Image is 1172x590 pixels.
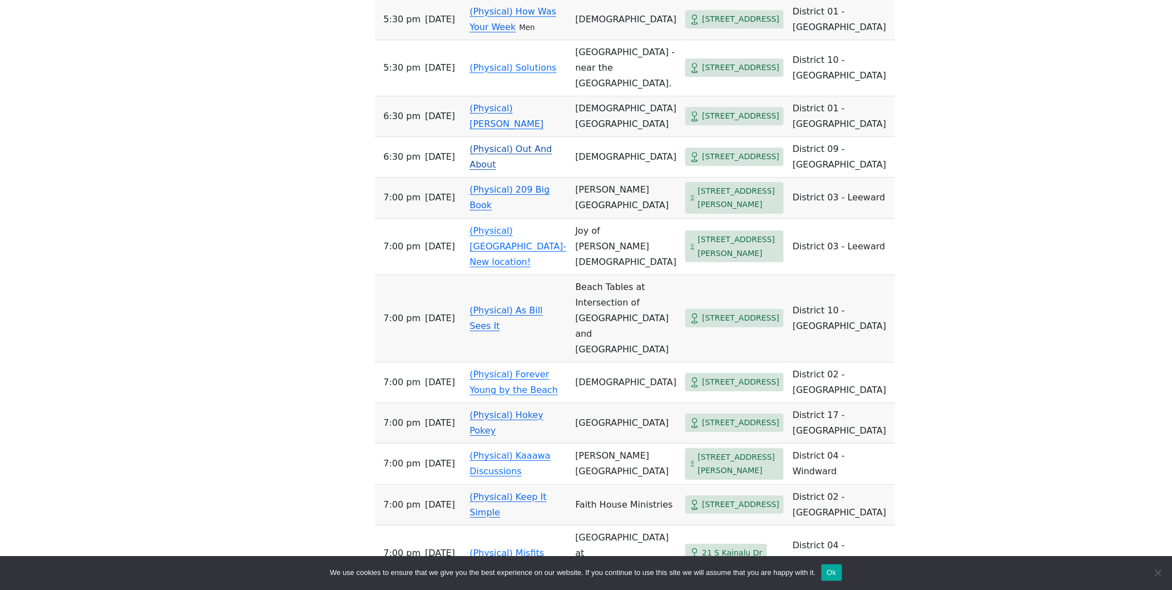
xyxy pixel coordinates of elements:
[470,144,552,170] a: (Physical) Out And About
[788,137,895,178] td: District 09 - [GEOGRAPHIC_DATA]
[702,311,779,325] span: [STREET_ADDRESS]
[425,190,455,205] span: [DATE]
[702,498,779,512] span: [STREET_ADDRESS]
[425,375,455,390] span: [DATE]
[571,485,681,525] td: Faith House Ministries
[520,23,535,32] small: Men
[470,103,544,129] a: (Physical) [PERSON_NAME]
[425,12,455,27] span: [DATE]
[571,40,681,96] td: [GEOGRAPHIC_DATA] - near the [GEOGRAPHIC_DATA].
[425,456,455,471] span: [DATE]
[571,362,681,403] td: [DEMOGRAPHIC_DATA]
[470,491,547,518] a: (Physical) Keep It Simple
[470,369,558,395] a: (Physical) Forever Young by the Beach
[702,375,779,389] span: [STREET_ADDRESS]
[788,275,895,362] td: District 10 - [GEOGRAPHIC_DATA]
[470,305,543,331] a: (Physical) As Bill Sees It
[571,137,681,178] td: [DEMOGRAPHIC_DATA]
[571,275,681,362] td: Beach Tables at Intersection of [GEOGRAPHIC_DATA] and [GEOGRAPHIC_DATA]
[384,497,421,513] span: 7:00 PM
[571,403,681,444] td: [GEOGRAPHIC_DATA]
[470,6,557,32] a: (Physical) How Was Your Week
[425,60,455,76] span: [DATE]
[788,40,895,96] td: District 10 - [GEOGRAPHIC_DATA]
[384,311,421,326] span: 7:00 PM
[788,403,895,444] td: District 17 - [GEOGRAPHIC_DATA]
[571,178,681,219] td: [PERSON_NAME][GEOGRAPHIC_DATA]
[384,12,421,27] span: 5:30 PM
[788,96,895,137] td: District 01 - [GEOGRAPHIC_DATA]
[702,12,779,26] span: [STREET_ADDRESS]
[384,109,421,124] span: 6:30 PM
[425,545,455,561] span: [DATE]
[571,525,681,582] td: [GEOGRAPHIC_DATA] at [GEOGRAPHIC_DATA]
[788,178,895,219] td: District 03 - Leeward
[425,109,455,124] span: [DATE]
[470,410,543,436] a: (Physical) Hokey Pokey
[384,545,421,561] span: 7:00 PM
[702,150,779,164] span: [STREET_ADDRESS]
[788,525,895,582] td: District 04 - Windward
[384,456,421,471] span: 7:00 PM
[470,548,545,558] a: (Physical) Misfits
[384,149,421,165] span: 6:30 PM
[384,190,421,205] span: 7:00 PM
[698,233,780,260] span: [STREET_ADDRESS][PERSON_NAME]
[788,362,895,403] td: District 02 - [GEOGRAPHIC_DATA]
[425,239,455,254] span: [DATE]
[384,60,421,76] span: 5:30 PM
[571,444,681,485] td: [PERSON_NAME][GEOGRAPHIC_DATA]
[425,149,455,165] span: [DATE]
[384,375,421,390] span: 7:00 PM
[788,219,895,275] td: District 03 - Leeward
[470,62,557,73] a: (Physical) Solutions
[788,485,895,525] td: District 02 - [GEOGRAPHIC_DATA]
[702,109,779,123] span: [STREET_ADDRESS]
[330,567,815,578] span: We use cookies to ensure that we give you the best experience on our website. If you continue to ...
[425,497,455,513] span: [DATE]
[822,564,842,581] button: Ok
[470,184,550,210] a: (Physical) 209 Big Book
[571,96,681,137] td: [DEMOGRAPHIC_DATA][GEOGRAPHIC_DATA]
[384,239,421,254] span: 7:00 PM
[571,219,681,275] td: Joy of [PERSON_NAME][DEMOGRAPHIC_DATA]
[702,61,779,75] span: [STREET_ADDRESS]
[470,225,567,267] a: (Physical) [GEOGRAPHIC_DATA]- New location!
[788,444,895,485] td: District 04 - Windward
[698,184,780,212] span: [STREET_ADDRESS][PERSON_NAME]
[702,546,762,560] span: 21 S Kainalu Dr
[702,416,779,430] span: [STREET_ADDRESS]
[425,415,455,431] span: [DATE]
[384,415,421,431] span: 7:00 PM
[470,450,551,476] a: (Physical) Kaaawa Discussions
[425,311,455,326] span: [DATE]
[698,450,780,478] span: [STREET_ADDRESS][PERSON_NAME]
[1153,567,1164,578] span: No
